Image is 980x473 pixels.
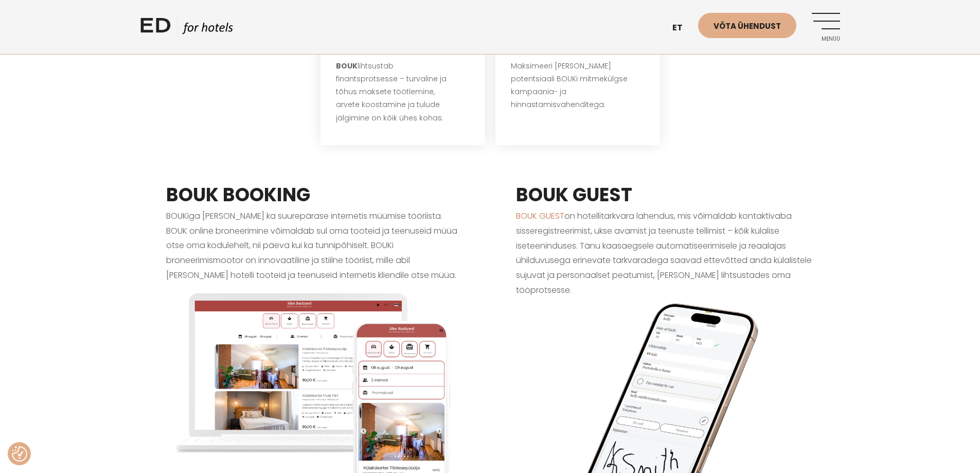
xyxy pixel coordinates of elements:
[511,60,645,112] p: Maksimeeri [PERSON_NAME] potentsiaali BOUKi mitmekülgse kampaania- ja hinnastamisvahenditega.
[812,13,840,41] a: Menüü
[812,36,840,42] span: Menüü
[516,181,814,209] h3: BOUK GUEST
[166,209,465,283] p: BOUKiga [PERSON_NAME] ka suurepärase internetis müümise tööriista. BOUK online broneerimine võima...
[166,181,465,209] h3: BOUK BOOKING
[336,60,470,125] p: lihtsustab finantsprotsesse – turvaline ja tõhus maksete töötlemine, arvete koostamine ja tulude ...
[12,446,27,462] img: Revisit consent button
[667,15,698,41] a: et
[336,61,358,71] strong: BOUK
[12,446,27,462] button: Nõusolekueelistused
[698,13,796,38] a: Võta ühendust
[140,15,233,41] a: ED HOTELS
[516,210,564,222] a: BOUK GUEST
